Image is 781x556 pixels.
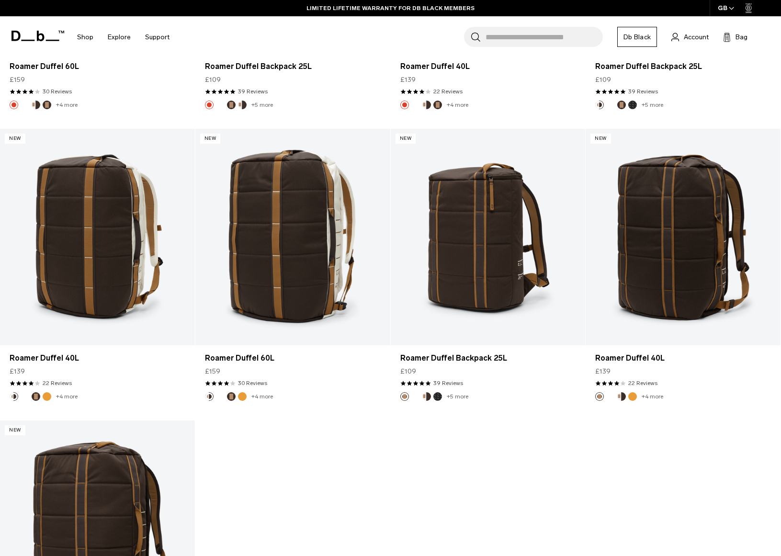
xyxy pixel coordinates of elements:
p: New [200,134,221,144]
span: Account [684,32,709,42]
a: Db Black [617,27,657,47]
a: Roamer Duffel Backpack 25L [391,129,586,345]
button: White Out [21,101,29,109]
a: +4 more [251,393,273,400]
button: Cappuccino [617,392,626,401]
a: 22 reviews [43,379,72,387]
button: Cappuccino [422,392,431,401]
button: Parhelion Orange [628,392,637,401]
span: £109 [595,75,611,85]
span: £139 [595,366,611,376]
button: White Out [411,392,420,401]
button: Parhelion Orange [43,392,51,401]
a: +5 more [642,102,663,108]
button: Cappuccino [205,392,214,401]
button: Falu Red [10,101,18,109]
a: Roamer Duffel Backpack 25L [595,61,771,72]
span: £139 [400,75,416,85]
p: New [590,134,611,144]
button: Reflective Black [628,101,637,109]
button: Bag [723,31,747,43]
button: Cappuccino [10,392,18,401]
button: Parhelion Orange [238,392,247,401]
button: White Out [216,392,225,401]
a: Roamer Duffel 40L [586,129,781,345]
a: Explore [108,20,131,54]
span: £109 [400,366,416,376]
a: LIMITED LIFETIME WARRANTY FOR DB BLACK MEMBERS [306,4,475,12]
a: Roamer Duffel Backpack 25L [400,352,576,364]
a: Roamer Duffel 40L [400,61,576,72]
p: New [5,425,25,435]
button: White Out [216,101,225,109]
p: New [396,134,416,144]
button: Espresso [227,101,236,109]
a: 39 reviews [628,87,658,96]
span: £139 [10,366,25,376]
span: Bag [736,32,747,42]
a: 39 reviews [238,87,268,96]
a: 39 reviews [433,379,463,387]
a: Account [671,31,709,43]
a: 22 reviews [433,87,463,96]
a: +4 more [447,102,468,108]
button: White Out [606,101,615,109]
button: Espresso [43,101,51,109]
button: Cappuccino [238,101,247,109]
button: Espresso [595,392,604,401]
button: Cappuccino [32,101,40,109]
a: 30 reviews [238,379,267,387]
button: White Out [411,101,420,109]
a: Roamer Duffel 40L [595,352,771,364]
span: £159 [10,75,25,85]
button: White Out [606,392,615,401]
a: Roamer Duffel Backpack 25L [205,61,381,72]
a: +4 more [56,102,78,108]
button: White Out [21,392,29,401]
a: Roamer Duffel 60L [10,61,185,72]
button: Espresso [400,392,409,401]
a: 22 reviews [628,379,657,387]
button: Espresso [227,392,236,401]
a: +5 more [251,102,273,108]
button: Falu Red [400,101,409,109]
span: £159 [205,366,220,376]
a: Roamer Duffel 40L [10,352,185,364]
button: Cappuccino [595,101,604,109]
a: Shop [77,20,93,54]
nav: Main Navigation [70,16,177,58]
button: Espresso [433,101,442,109]
a: Roamer Duffel 60L [205,352,381,364]
a: +4 more [56,393,78,400]
p: New [5,134,25,144]
button: Espresso [617,101,626,109]
a: Roamer Duffel 60L [195,129,390,345]
button: Falu Red [205,101,214,109]
a: 30 reviews [43,87,72,96]
span: £109 [205,75,221,85]
button: Cappuccino [422,101,431,109]
button: Espresso [32,392,40,401]
a: Support [145,20,170,54]
a: +4 more [642,393,663,400]
button: Reflective Black [433,392,442,401]
a: +5 more [447,393,468,400]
